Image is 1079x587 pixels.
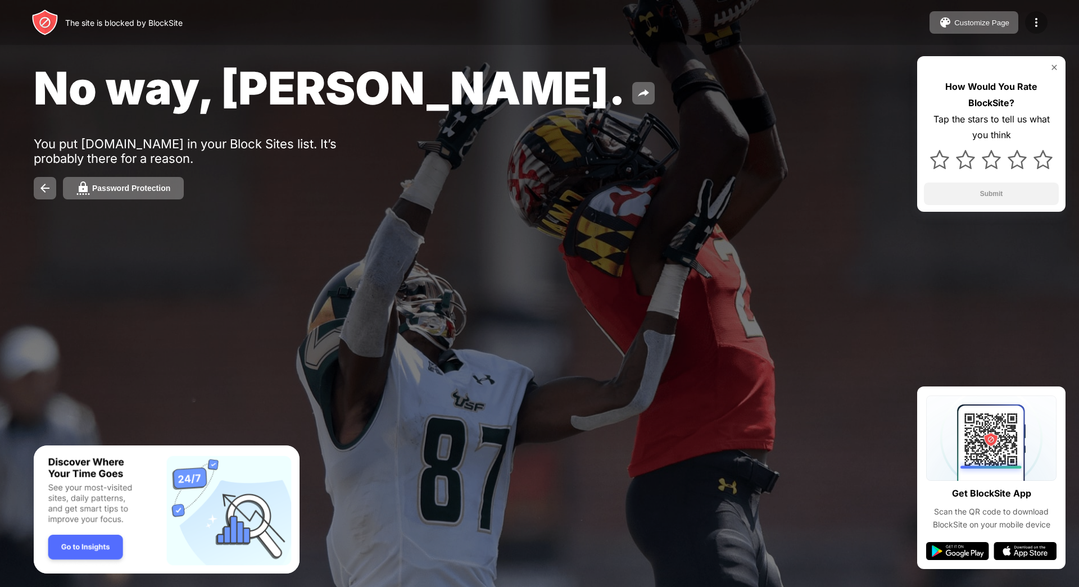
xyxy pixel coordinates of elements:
[1008,150,1027,169] img: star.svg
[637,87,650,100] img: share.svg
[954,19,1009,27] div: Customize Page
[76,181,90,195] img: password.svg
[63,177,184,199] button: Password Protection
[34,445,300,574] iframe: Banner
[982,150,1001,169] img: star.svg
[994,542,1057,560] img: app-store.svg
[1050,63,1059,72] img: rate-us-close.svg
[38,181,52,195] img: back.svg
[926,506,1057,531] div: Scan the QR code to download BlockSite on your mobile device
[31,9,58,36] img: header-logo.svg
[926,395,1057,481] img: qrcode.svg
[930,11,1018,34] button: Customize Page
[924,79,1059,111] div: How Would You Rate BlockSite?
[65,18,183,28] div: The site is blocked by BlockSite
[1033,150,1053,169] img: star.svg
[1030,16,1043,29] img: menu-icon.svg
[924,183,1059,205] button: Submit
[930,150,949,169] img: star.svg
[956,150,975,169] img: star.svg
[34,61,625,115] span: No way, [PERSON_NAME].
[926,542,989,560] img: google-play.svg
[92,184,170,193] div: Password Protection
[924,111,1059,144] div: Tap the stars to tell us what you think
[34,136,381,166] div: You put [DOMAIN_NAME] in your Block Sites list. It’s probably there for a reason.
[952,485,1031,502] div: Get BlockSite App
[939,16,952,29] img: pallet.svg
